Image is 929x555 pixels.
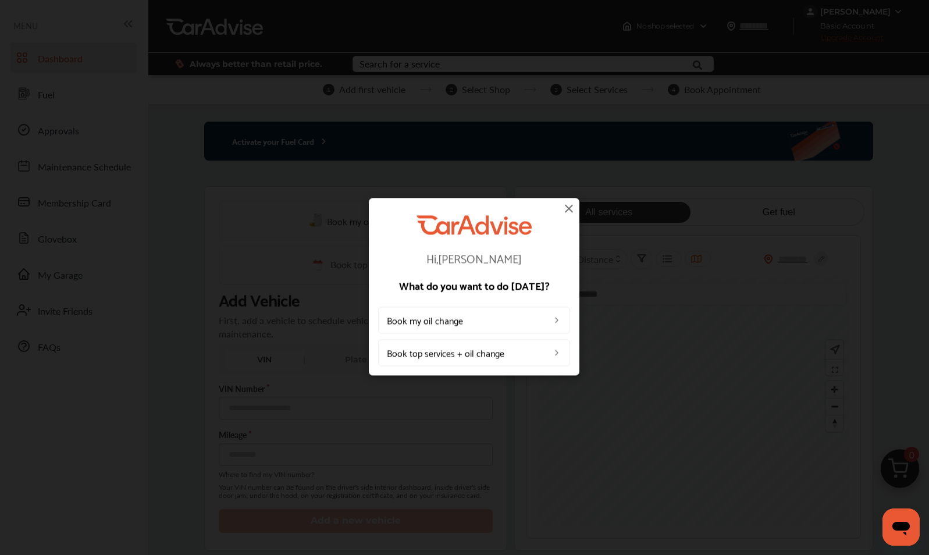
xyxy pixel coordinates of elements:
iframe: Button to launch messaging window [882,508,920,546]
p: What do you want to do [DATE]? [378,280,570,291]
a: Book top services + oil change [378,340,570,367]
p: Hi, [PERSON_NAME] [378,252,570,264]
img: CarAdvise Logo [417,215,532,234]
img: left_arrow_icon.0f472efe.svg [552,348,561,358]
img: left_arrow_icon.0f472efe.svg [552,316,561,325]
img: close-icon.a004319c.svg [562,201,576,215]
a: Book my oil change [378,307,570,334]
